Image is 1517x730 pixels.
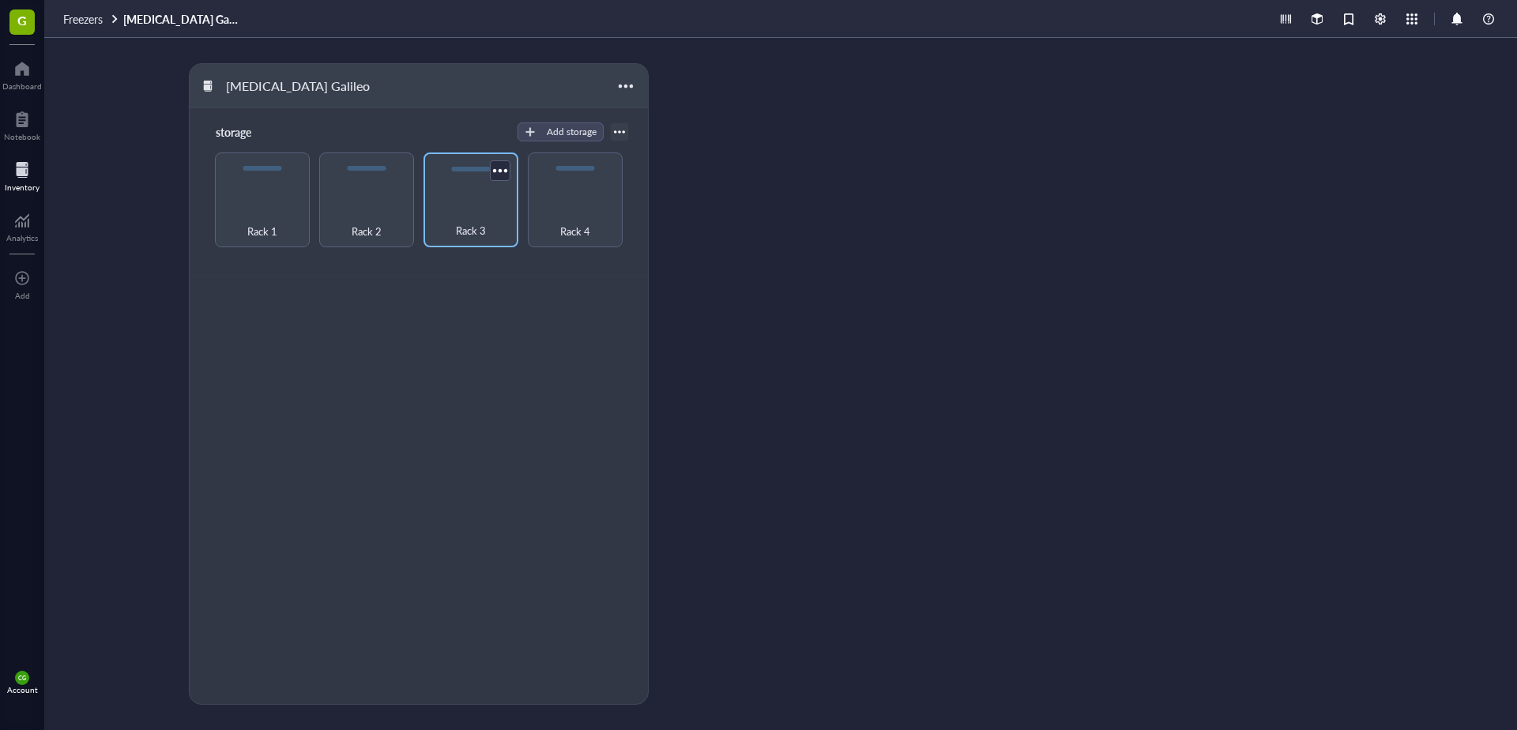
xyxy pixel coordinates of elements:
[219,73,377,100] div: [MEDICAL_DATA] Galileo
[5,157,40,192] a: Inventory
[18,675,26,682] span: CG
[247,223,277,240] span: Rack 1
[560,223,590,240] span: Rack 4
[352,223,382,240] span: Rack 2
[209,121,303,143] div: storage
[123,12,242,26] a: [MEDICAL_DATA] Galileo
[6,233,38,243] div: Analytics
[2,81,42,91] div: Dashboard
[4,132,40,141] div: Notebook
[63,12,120,26] a: Freezers
[6,208,38,243] a: Analytics
[5,182,40,192] div: Inventory
[456,222,486,239] span: Rack 3
[7,685,38,694] div: Account
[2,56,42,91] a: Dashboard
[4,107,40,141] a: Notebook
[547,125,597,139] div: Add storage
[518,122,604,141] button: Add storage
[63,11,103,27] span: Freezers
[17,10,27,30] span: G
[15,291,30,300] div: Add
